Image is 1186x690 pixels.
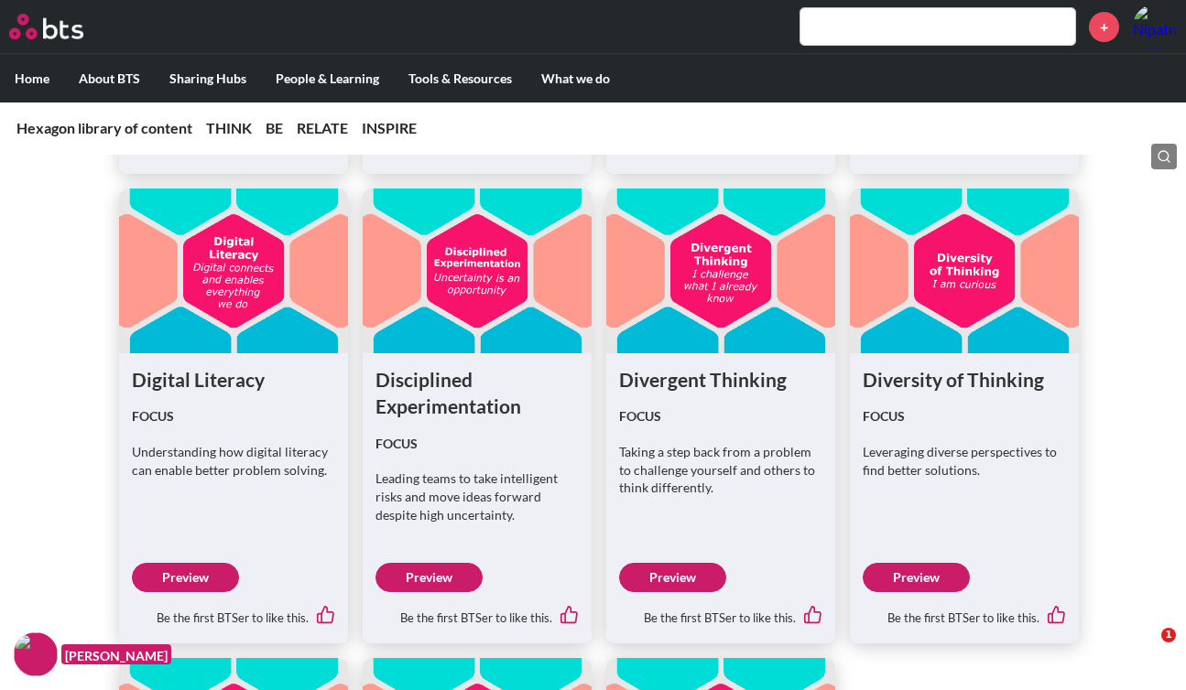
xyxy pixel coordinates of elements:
a: + [1089,12,1119,42]
p: Leveraging diverse perspectives to find better solutions. [863,443,1066,479]
strong: FOCUS [375,436,418,451]
a: Hexagon library of content [16,119,192,136]
strong: FOCUS [132,408,174,424]
img: F [14,632,58,676]
a: Preview [132,563,239,592]
h1: Disciplined Experimentation [375,366,579,420]
h1: Divergent Thinking [619,366,822,393]
label: People & Learning [261,55,394,102]
strong: FOCUS [863,408,905,424]
label: Sharing Hubs [155,55,261,102]
figcaption: [PERSON_NAME] [61,644,171,665]
a: Profile [1133,5,1177,49]
h1: Diversity of Thinking [863,366,1066,393]
div: Be the first BTSer to like this. [375,592,579,631]
a: Preview [863,563,970,592]
div: Be the first BTSer to like this. [619,592,822,631]
img: BTS Logo [9,14,83,39]
p: Understanding how digital literacy can enable better problem solving. [132,443,335,479]
span: 1 [1161,628,1176,642]
h1: Digital Literacy [132,366,335,393]
p: Leading teams to take intelligent risks and move ideas forward despite high uncertainty. [375,469,579,523]
iframe: Intercom live chat [1124,628,1168,672]
a: RELATE [297,119,348,136]
label: What we do [527,55,625,102]
a: Preview [375,563,483,592]
div: Be the first BTSer to like this. [863,592,1066,631]
a: Preview [619,563,726,592]
p: Taking a step back from a problem to challenge yourself and others to think differently. [619,443,822,497]
a: INSPIRE [362,119,417,136]
label: Tools & Resources [394,55,527,102]
a: BE [266,119,283,136]
label: About BTS [64,55,155,102]
a: Go home [9,14,117,39]
div: Be the first BTSer to like this. [132,592,335,631]
img: Nipatra Tangpojthavepol [1133,5,1177,49]
a: THINK [206,119,252,136]
strong: FOCUS [619,408,661,424]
